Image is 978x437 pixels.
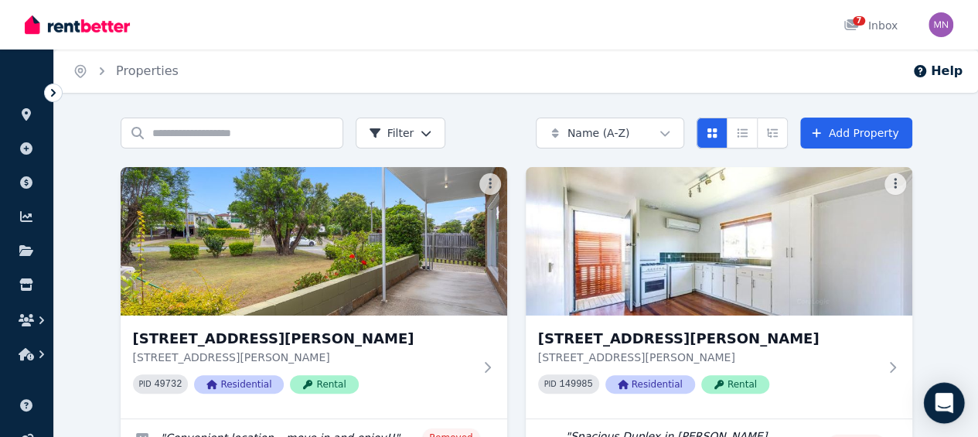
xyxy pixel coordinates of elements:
[924,383,965,424] div: Open Intercom Messenger
[121,167,507,418] a: 1 Narellan St, Arana Hills[STREET_ADDRESS][PERSON_NAME][STREET_ADDRESS][PERSON_NAME]PID 49732Resi...
[884,173,906,195] button: More options
[538,350,878,365] p: [STREET_ADDRESS][PERSON_NAME]
[697,118,728,149] button: Card view
[133,350,473,365] p: [STREET_ADDRESS][PERSON_NAME]
[139,380,152,388] small: PID
[538,328,878,350] h3: [STREET_ADDRESS][PERSON_NAME]
[290,375,358,394] span: Rental
[800,118,912,149] a: Add Property
[567,125,630,141] span: Name (A-Z)
[559,379,592,390] code: 149985
[356,118,446,149] button: Filter
[479,173,501,195] button: More options
[697,118,788,149] div: View options
[116,63,179,78] a: Properties
[25,13,130,36] img: RentBetter
[544,380,557,388] small: PID
[369,125,414,141] span: Filter
[154,379,182,390] code: 49732
[853,16,865,26] span: 7
[133,328,473,350] h3: [STREET_ADDRESS][PERSON_NAME]
[912,62,963,80] button: Help
[194,375,284,394] span: Residential
[701,375,769,394] span: Rental
[526,167,912,316] img: 1/11 Bringelly St, Arana Hills
[727,118,758,149] button: Compact list view
[121,167,507,316] img: 1 Narellan St, Arana Hills
[536,118,684,149] button: Name (A-Z)
[757,118,788,149] button: Expanded list view
[929,12,953,37] img: Melinda Nizeti
[54,50,197,93] nav: Breadcrumb
[843,18,898,33] div: Inbox
[605,375,695,394] span: Residential
[526,167,912,418] a: 1/11 Bringelly St, Arana Hills[STREET_ADDRESS][PERSON_NAME][STREET_ADDRESS][PERSON_NAME]PID 14998...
